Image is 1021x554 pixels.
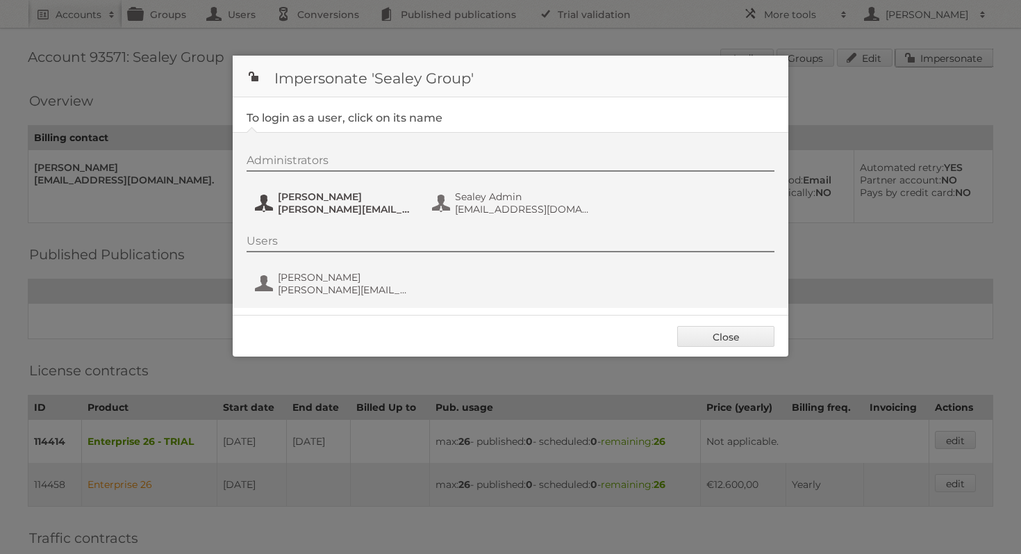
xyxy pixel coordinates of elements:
div: Administrators [247,154,774,172]
span: [EMAIL_ADDRESS][DOMAIN_NAME] [455,203,590,215]
h1: Impersonate 'Sealey Group' [233,56,788,97]
legend: To login as a user, click on its name [247,111,442,124]
span: [PERSON_NAME] [278,271,413,284]
span: [PERSON_NAME][EMAIL_ADDRESS][PERSON_NAME][DOMAIN_NAME] [278,284,413,296]
button: [PERSON_NAME] [PERSON_NAME][EMAIL_ADDRESS][PERSON_NAME][DOMAIN_NAME] [254,270,417,298]
span: [PERSON_NAME][EMAIL_ADDRESS][PERSON_NAME][DOMAIN_NAME] [278,203,413,215]
span: Sealey Admin [455,190,590,203]
div: Users [247,234,774,252]
button: Sealey Admin [EMAIL_ADDRESS][DOMAIN_NAME] [431,189,594,217]
button: [PERSON_NAME] [PERSON_NAME][EMAIL_ADDRESS][PERSON_NAME][DOMAIN_NAME] [254,189,417,217]
a: Close [677,326,774,347]
span: [PERSON_NAME] [278,190,413,203]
